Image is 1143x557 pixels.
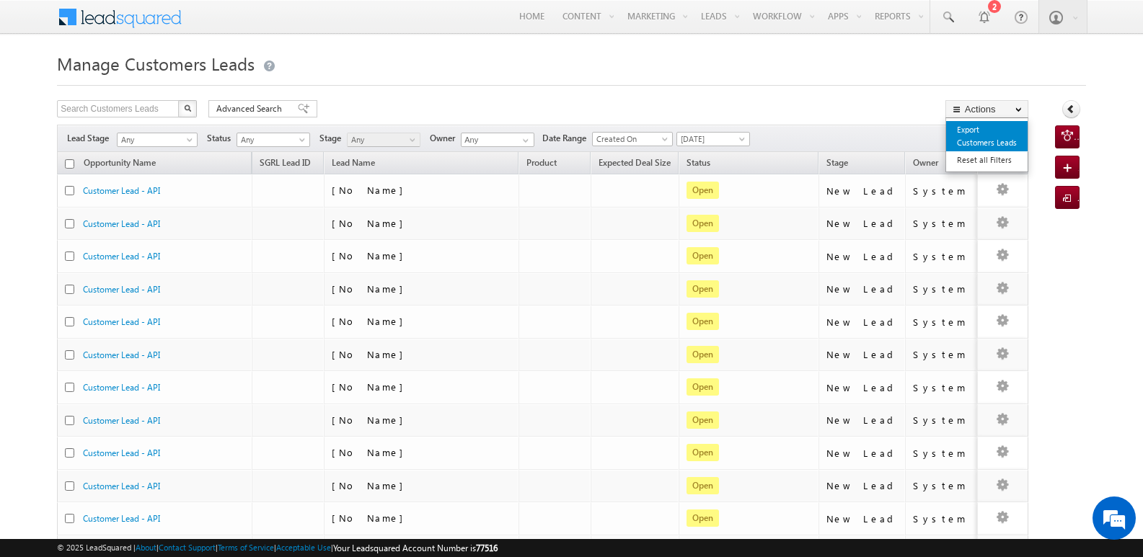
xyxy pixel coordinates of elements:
span: [No Name] [332,282,410,295]
textarea: Type your message and hit 'Enter' [19,133,263,432]
div: System [913,512,971,525]
span: Product [526,157,557,168]
div: New Lead [826,414,899,427]
span: Open [687,346,719,363]
input: Check all records [65,159,74,169]
div: System [913,282,971,295]
a: Customer Lead - API [83,513,160,524]
span: Owner [913,157,938,168]
span: Open [687,313,719,330]
a: Opportunity Name [76,155,163,174]
a: Customer Lead - API [83,447,160,458]
span: SGRL Lead ID [260,157,311,168]
a: About [136,543,156,552]
span: [DATE] [677,133,746,146]
span: Open [687,378,719,396]
a: Show All Items [515,133,533,148]
img: d_60004797649_company_0_60004797649 [25,76,61,94]
span: Created On [593,133,668,146]
span: [No Name] [332,446,410,458]
span: [No Name] [332,512,410,524]
a: Customer Lead - API [83,218,160,229]
span: Manage Customers Leads [57,52,255,75]
span: [No Name] [332,217,410,229]
div: New Lead [826,348,899,361]
span: Date Range [542,132,592,145]
span: Stage [826,157,848,168]
div: New Lead [826,447,899,460]
span: [No Name] [332,380,410,393]
div: System [913,414,971,427]
span: Advanced Search [216,102,286,115]
button: Actions [945,100,1028,118]
input: Type to Search [461,133,534,147]
span: Opportunity Name [84,157,156,168]
span: Expected Deal Size [599,157,671,168]
span: [No Name] [332,414,410,426]
span: Any [348,133,416,146]
a: Any [117,133,198,147]
div: System [913,316,971,329]
span: Open [687,477,719,494]
span: Any [118,133,193,146]
div: Minimize live chat window [237,7,271,42]
span: Open [687,411,719,429]
span: Status [207,132,237,145]
div: New Lead [826,512,899,525]
div: System [913,479,971,492]
div: System [913,184,971,197]
span: [No Name] [332,479,410,491]
span: Stage [319,132,347,145]
a: Customer Lead - API [83,316,160,327]
span: [No Name] [332,348,410,360]
div: New Lead [826,184,899,197]
a: Customer Lead - API [83,284,160,295]
a: Created On [592,132,673,146]
div: System [913,381,971,394]
a: Expected Deal Size [591,155,678,174]
div: New Lead [826,381,899,394]
a: [DATE] [676,132,750,146]
a: Reset all Filters [946,151,1028,169]
a: Export Customers Leads [946,121,1028,151]
span: Open [687,247,719,264]
span: [No Name] [332,249,410,262]
div: New Lead [826,217,899,230]
div: System [913,250,971,263]
div: New Lead [826,250,899,263]
span: Open [687,509,719,527]
a: Status [679,155,718,174]
div: System [913,348,971,361]
span: Open [687,215,719,232]
span: Open [687,182,719,199]
span: Lead Name [325,155,382,174]
span: Your Leadsquared Account Number is [333,543,498,553]
span: © 2025 LeadSquared | | | | | [57,541,498,555]
a: Contact Support [159,543,216,552]
span: Owner [430,132,461,145]
div: System [913,217,971,230]
a: Customer Lead - API [83,251,160,262]
a: Terms of Service [218,543,274,552]
em: Start Chat [196,444,262,463]
span: Lead Stage [67,132,115,145]
span: [No Name] [332,184,410,196]
span: 77516 [476,543,498,553]
a: Customer Lead - API [83,185,160,196]
span: Open [687,280,719,298]
a: Customer Lead - API [83,415,160,426]
div: New Lead [826,479,899,492]
div: Chat with us now [75,76,242,94]
div: New Lead [826,282,899,295]
a: Stage [819,155,855,174]
a: Any [237,133,310,147]
span: Open [687,444,719,461]
span: [No Name] [332,315,410,327]
img: Search [184,104,191,112]
a: Customer Lead - API [83,481,160,491]
div: New Lead [826,316,899,329]
a: Customer Lead - API [83,382,160,393]
span: Any [237,133,306,146]
a: Customer Lead - API [83,349,160,360]
a: Any [347,133,420,147]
